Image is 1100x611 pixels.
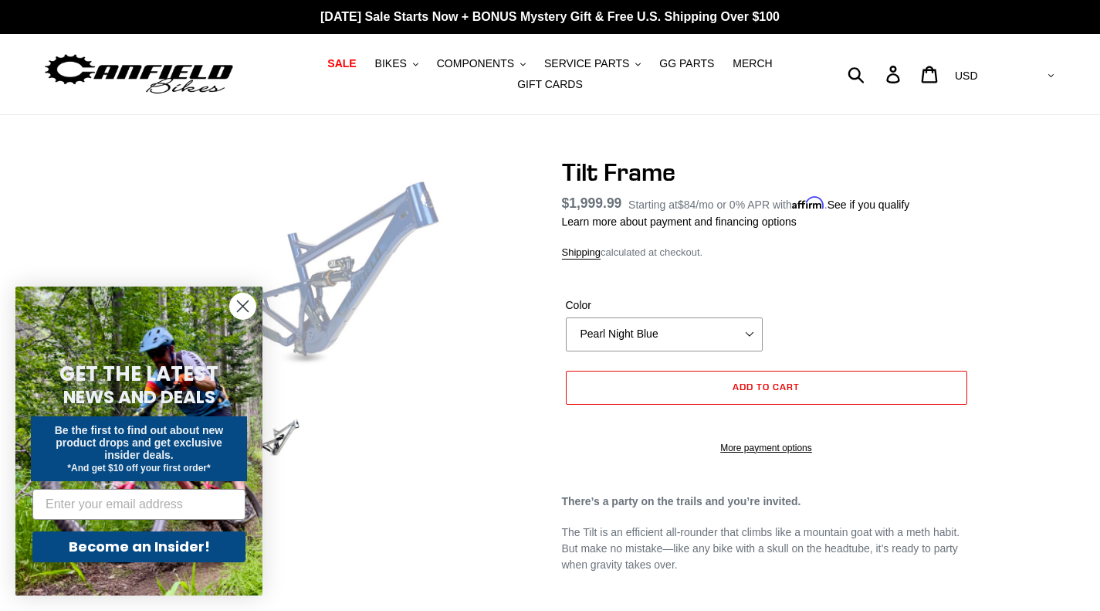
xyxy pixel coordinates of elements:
span: NEWS AND DEALS [63,385,215,409]
span: MERCH [733,57,772,70]
span: The Tilt is an efficient all-rounder that climbs like a mountain goat with a meth habit. But make... [562,526,960,571]
span: GG PARTS [659,57,714,70]
span: BIKES [375,57,407,70]
b: There’s a party on the trails and you’re invited. [562,495,801,507]
button: COMPONENTS [429,53,533,74]
button: Add to cart [566,371,967,405]
a: GIFT CARDS [509,74,591,95]
span: Affirm [792,196,824,209]
span: GIFT CARDS [517,78,583,91]
span: SERVICE PARTS [544,57,629,70]
a: SALE [320,53,364,74]
img: Load image into Gallery viewer, Tilt Frame [238,412,323,463]
span: $84 [678,199,696,211]
span: $1,999.99 [562,195,622,211]
input: Enter your email address [32,489,245,520]
button: Close dialog [229,293,256,320]
input: Search [856,57,895,91]
span: Be the first to find out about new product drops and get exclusive insider deals. [55,424,224,461]
a: MERCH [725,53,780,74]
a: Shipping [562,246,601,260]
span: GET THE LATEST [59,360,218,388]
h1: Tilt Frame [562,158,971,187]
a: GG PARTS [652,53,722,74]
span: Add to cart [733,381,800,392]
span: COMPONENTS [437,57,514,70]
button: Become an Insider! [32,531,245,562]
button: SERVICE PARTS [536,53,648,74]
p: Starting at /mo or 0% APR with . [628,193,909,213]
div: calculated at checkout. [562,245,971,260]
span: *And get $10 off your first order* [67,463,210,474]
img: Canfield Bikes [42,50,235,99]
label: Color [566,297,763,314]
a: Learn more about payment and financing options [562,216,797,228]
button: BIKES [367,53,426,74]
a: More payment options [566,441,967,455]
span: SALE [327,57,356,70]
a: See if you qualify - Learn more about Affirm Financing (opens in modal) [828,199,910,211]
